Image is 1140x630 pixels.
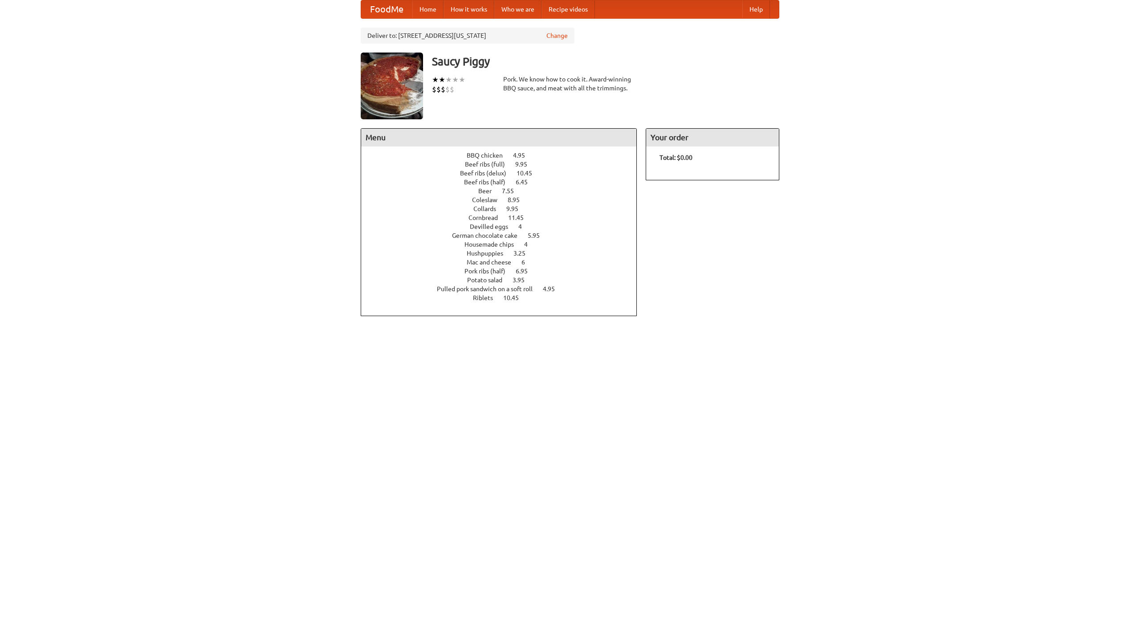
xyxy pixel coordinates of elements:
span: Hushpuppies [467,250,512,257]
li: ★ [432,75,439,85]
span: Pork ribs (half) [464,268,514,275]
span: Beef ribs (full) [465,161,514,168]
h4: Your order [646,129,779,146]
a: How it works [444,0,494,18]
span: 4.95 [513,152,534,159]
li: ★ [452,75,459,85]
li: ★ [439,75,445,85]
span: 9.95 [506,205,527,212]
span: 6.45 [516,179,537,186]
span: Riblets [473,294,502,301]
a: Help [742,0,770,18]
h4: Menu [361,129,636,146]
span: 7.55 [502,187,523,195]
span: 6 [521,259,534,266]
span: 6.95 [516,268,537,275]
a: Housemade chips 4 [464,241,544,248]
span: 8.95 [508,196,529,203]
a: Coleslaw 8.95 [472,196,536,203]
a: Pork ribs (half) 6.95 [464,268,544,275]
span: Beef ribs (delux) [460,170,515,177]
a: Cornbread 11.45 [468,214,540,221]
span: Devilled eggs [470,223,517,230]
span: Potato salad [467,276,511,284]
a: Potato salad 3.95 [467,276,541,284]
span: 11.45 [508,214,533,221]
span: Cornbread [468,214,507,221]
span: BBQ chicken [467,152,512,159]
a: German chocolate cake 5.95 [452,232,556,239]
a: Hushpuppies 3.25 [467,250,542,257]
a: Home [412,0,444,18]
span: 3.25 [513,250,534,257]
h3: Saucy Piggy [432,53,779,70]
img: angular.jpg [361,53,423,119]
div: Deliver to: [STREET_ADDRESS][US_STATE] [361,28,574,44]
li: ★ [445,75,452,85]
a: Riblets 10.45 [473,294,535,301]
a: Pulled pork sandwich on a soft roll 4.95 [437,285,571,293]
a: Recipe videos [541,0,595,18]
li: $ [441,85,445,94]
span: Beef ribs (half) [464,179,514,186]
li: $ [432,85,436,94]
span: German chocolate cake [452,232,526,239]
li: $ [450,85,454,94]
a: BBQ chicken 4.95 [467,152,541,159]
span: 3.95 [513,276,533,284]
span: 9.95 [515,161,536,168]
li: $ [436,85,441,94]
li: ★ [459,75,465,85]
span: 5.95 [528,232,549,239]
span: 4 [518,223,531,230]
a: Beef ribs (full) 9.95 [465,161,544,168]
span: Housemade chips [464,241,523,248]
span: Pulled pork sandwich on a soft roll [437,285,541,293]
span: Beer [478,187,501,195]
b: Total: $0.00 [660,154,692,161]
a: Collards 9.95 [473,205,535,212]
span: 4 [524,241,537,248]
span: 4.95 [543,285,564,293]
a: Beef ribs (delux) 10.45 [460,170,549,177]
a: Beef ribs (half) 6.45 [464,179,544,186]
a: Beer 7.55 [478,187,530,195]
span: Coleslaw [472,196,506,203]
a: FoodMe [361,0,412,18]
a: Change [546,31,568,40]
a: Who we are [494,0,541,18]
a: Mac and cheese 6 [467,259,541,266]
span: Collards [473,205,505,212]
a: Devilled eggs 4 [470,223,538,230]
span: Mac and cheese [467,259,520,266]
span: 10.45 [503,294,528,301]
span: 10.45 [517,170,541,177]
div: Pork. We know how to cook it. Award-winning BBQ sauce, and meat with all the trimmings. [503,75,637,93]
li: $ [445,85,450,94]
